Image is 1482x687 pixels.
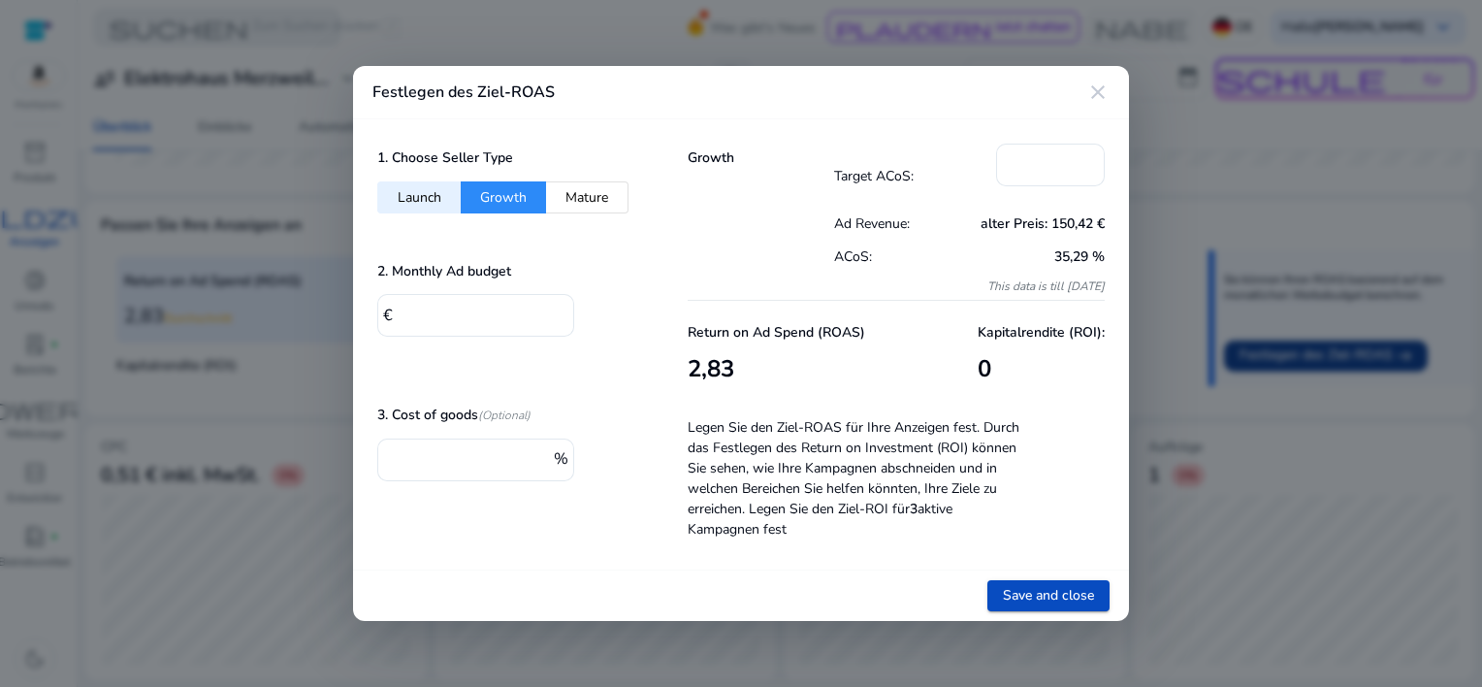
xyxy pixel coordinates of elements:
button: Save and close [987,580,1110,611]
p: ACoS: [834,246,970,267]
mat-icon: close [1086,81,1110,104]
p: alter Preis: 150,42 € [969,213,1105,234]
span: Save and close [1003,585,1094,605]
h5: 3. Cost of goods [377,408,531,424]
span: % [554,448,568,470]
p: This data is till [DATE] [834,278,1106,294]
button: Launch [377,181,461,213]
h4: Festlegen des Ziel-ROAS [372,83,555,102]
span: € [383,305,393,326]
p: 35,29 % [969,246,1105,267]
h5: 2. Monthly Ad budget [377,264,511,280]
h5: Growth [688,150,834,167]
button: Growth [461,181,546,213]
h3: 0 [978,355,1105,383]
p: Kapitalrendite (ROI): [978,322,1105,343]
button: Mature [546,181,628,213]
h5: 1. Choose Seller Type [377,150,513,167]
p: Target ACoS: [834,166,997,186]
p: Return on Ad Spend (ROAS) [688,322,865,343]
i: (Optional) [478,408,531,423]
p: Legen Sie den Ziel-ROAS für Ihre Anzeigen fest. Durch das Festlegen des Return on Investment (ROI... [688,408,1021,540]
h3: 2,83 [688,355,865,383]
p: Ad Revenue: [834,213,970,234]
b: 3 [910,500,918,518]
